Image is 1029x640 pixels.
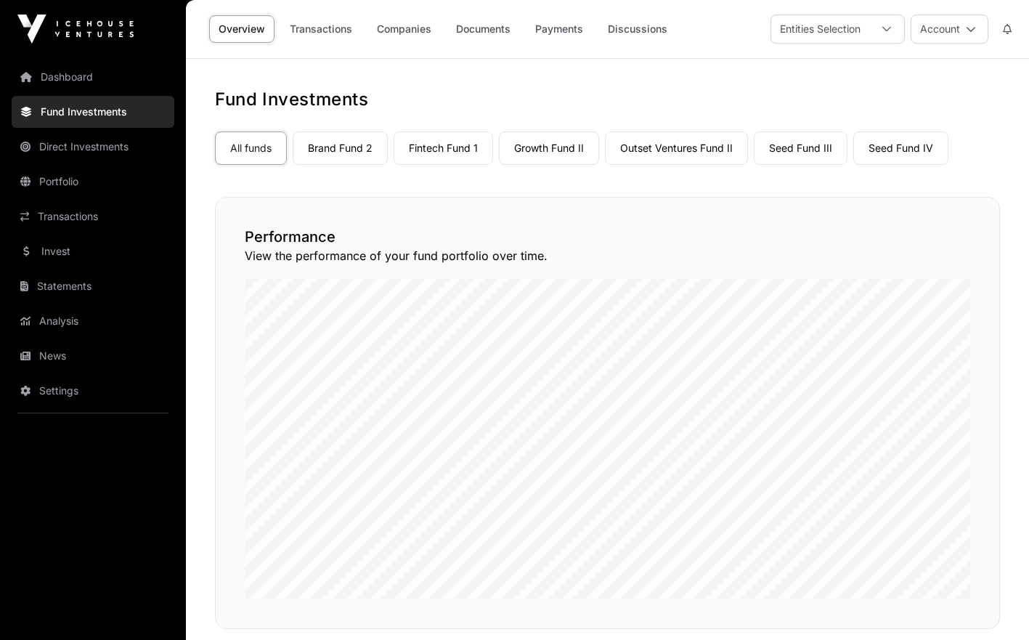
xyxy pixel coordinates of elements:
a: Transactions [280,15,362,43]
a: Documents [447,15,520,43]
a: Overview [209,15,274,43]
a: Payments [526,15,593,43]
a: Brand Fund 2 [293,131,388,165]
a: Seed Fund IV [853,131,948,165]
img: Icehouse Ventures Logo [17,15,134,44]
a: News [12,340,174,372]
p: View the performance of your fund portfolio over time. [245,247,970,264]
a: Growth Fund II [499,131,599,165]
a: Seed Fund III [754,131,847,165]
a: All funds [215,131,287,165]
a: Statements [12,270,174,302]
a: Transactions [12,200,174,232]
a: Invest [12,235,174,267]
a: Outset Ventures Fund II [605,131,748,165]
a: Portfolio [12,166,174,198]
a: Dashboard [12,61,174,93]
a: Settings [12,375,174,407]
div: Entities Selection [771,15,869,43]
h1: Fund Investments [215,88,1000,111]
a: Discussions [598,15,677,43]
a: Fintech Fund 1 [394,131,493,165]
a: Analysis [12,305,174,337]
button: Account [911,15,988,44]
h2: Performance [245,227,970,247]
a: Fund Investments [12,96,174,128]
a: Direct Investments [12,131,174,163]
a: Companies [367,15,441,43]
